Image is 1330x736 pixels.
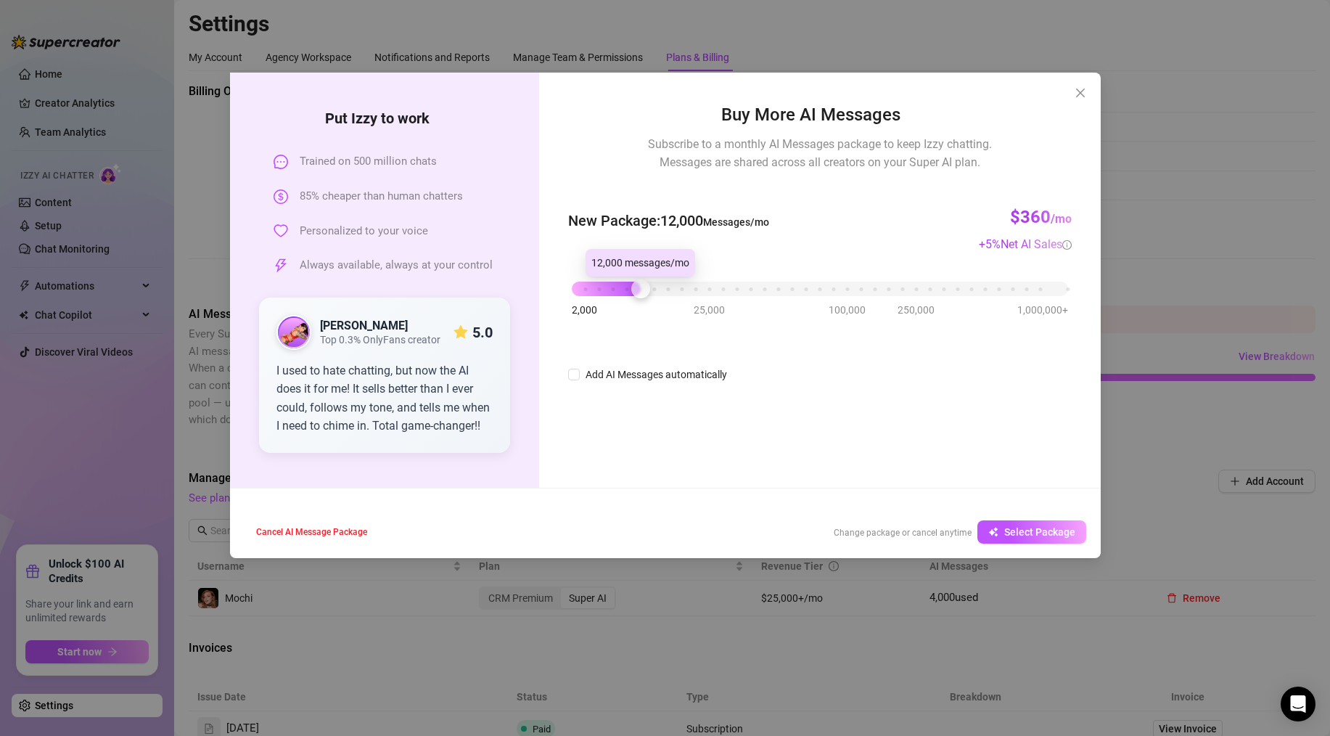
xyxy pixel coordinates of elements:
[274,155,288,169] span: message
[694,302,725,318] span: 25,000
[568,210,769,232] span: New Package : 12,000
[1051,212,1072,226] span: /mo
[274,224,288,238] span: heart
[1281,687,1315,721] div: Open Intercom Messenger
[274,258,288,273] span: thunderbolt
[300,223,428,240] span: Personalized to your voice
[829,302,866,318] span: 100,000
[648,135,992,171] span: Subscribe to a monthly AI Messages package to keep Izzy chatting. Messages are shared across all ...
[1004,526,1075,538] span: Select Package
[245,520,379,544] button: Cancel AI Message Package
[1001,235,1072,253] div: Net AI Sales
[979,237,1072,251] span: + 5 %
[721,102,918,129] span: Buy More AI Messages
[256,527,367,537] span: Cancel AI Message Package
[453,325,468,340] span: star
[300,257,493,274] span: Always available, always at your control
[572,302,597,318] span: 2,000
[1010,206,1072,229] h3: $360
[472,324,493,341] strong: 5.0
[586,249,695,277] div: 12,000 messages/mo
[1075,87,1086,99] span: close
[586,367,727,383] div: Add AI Messages automatically
[834,528,972,538] span: Change package or cancel anytime
[1069,81,1092,105] button: Close
[703,216,769,228] span: Messages/mo
[898,302,935,318] span: 250,000
[1017,302,1068,318] span: 1,000,000+
[300,188,463,205] span: 85% cheaper than human chatters
[320,319,408,332] strong: [PERSON_NAME]
[278,316,310,348] img: public
[276,361,493,436] div: I used to hate chatting, but now the AI does it for me! It sells better than I ever could, follow...
[1062,240,1072,250] span: info-circle
[977,520,1086,544] button: Select Package
[325,110,444,127] strong: Put Izzy to work
[274,189,288,204] span: dollar
[1069,87,1092,99] span: Close
[320,334,440,346] span: Top 0.3% OnlyFans creator
[300,153,437,171] span: Trained on 500 million chats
